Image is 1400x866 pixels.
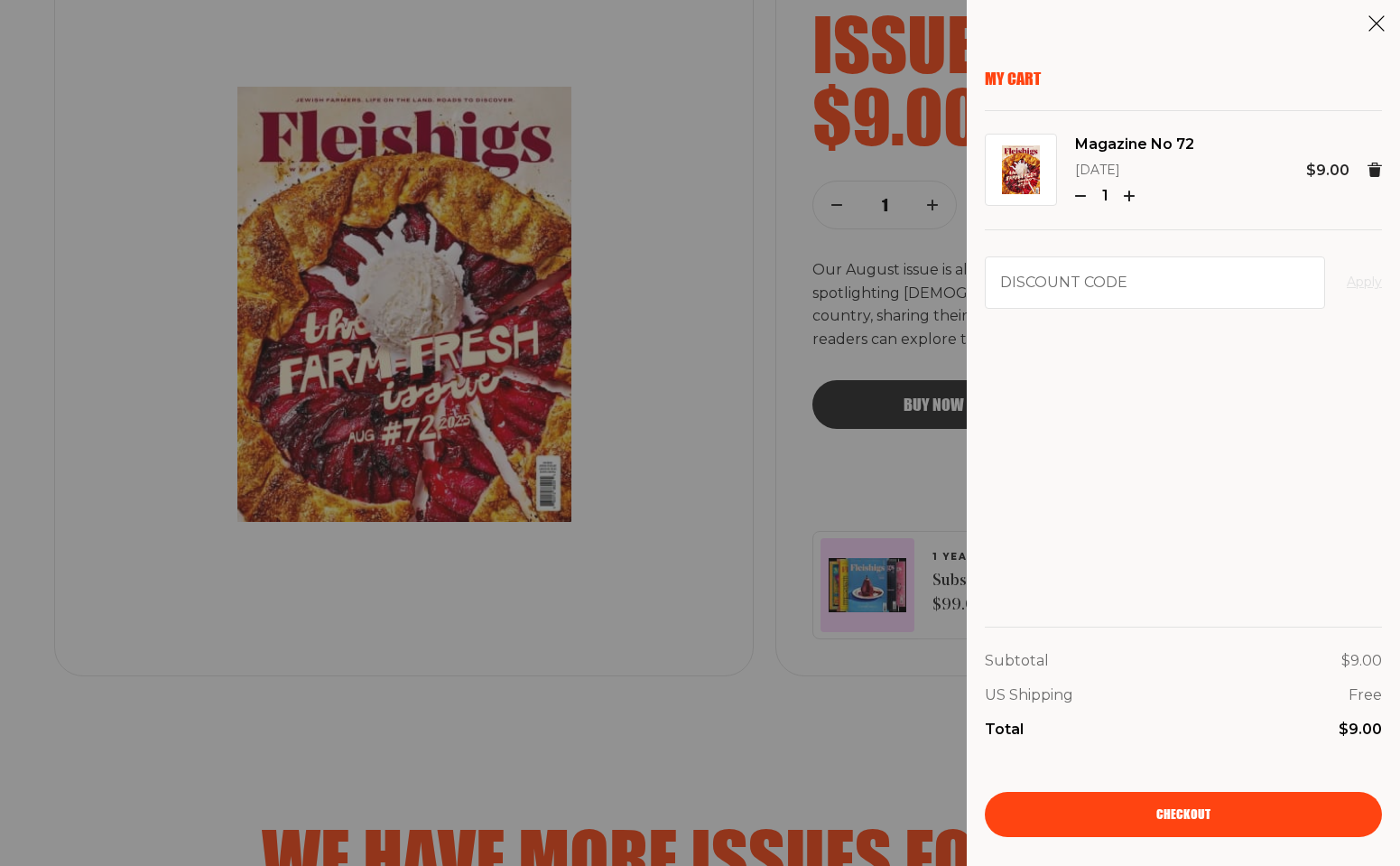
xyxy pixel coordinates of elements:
[1341,649,1382,673] p: $9.00
[985,649,1049,673] p: Subtotal
[1339,718,1382,741] p: $9.00
[985,256,1325,309] input: Discount code
[1093,184,1117,208] p: 1
[985,718,1024,741] p: Total
[1002,145,1040,194] img: Magazine No 72 Image
[1306,159,1349,182] p: $9.00
[985,69,1382,88] p: My Cart
[985,684,1073,707] p: US Shipping
[1349,684,1382,707] p: Free
[1347,272,1382,293] button: Apply
[1075,160,1194,182] p: [DATE]
[1075,133,1194,156] a: Magazine No 72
